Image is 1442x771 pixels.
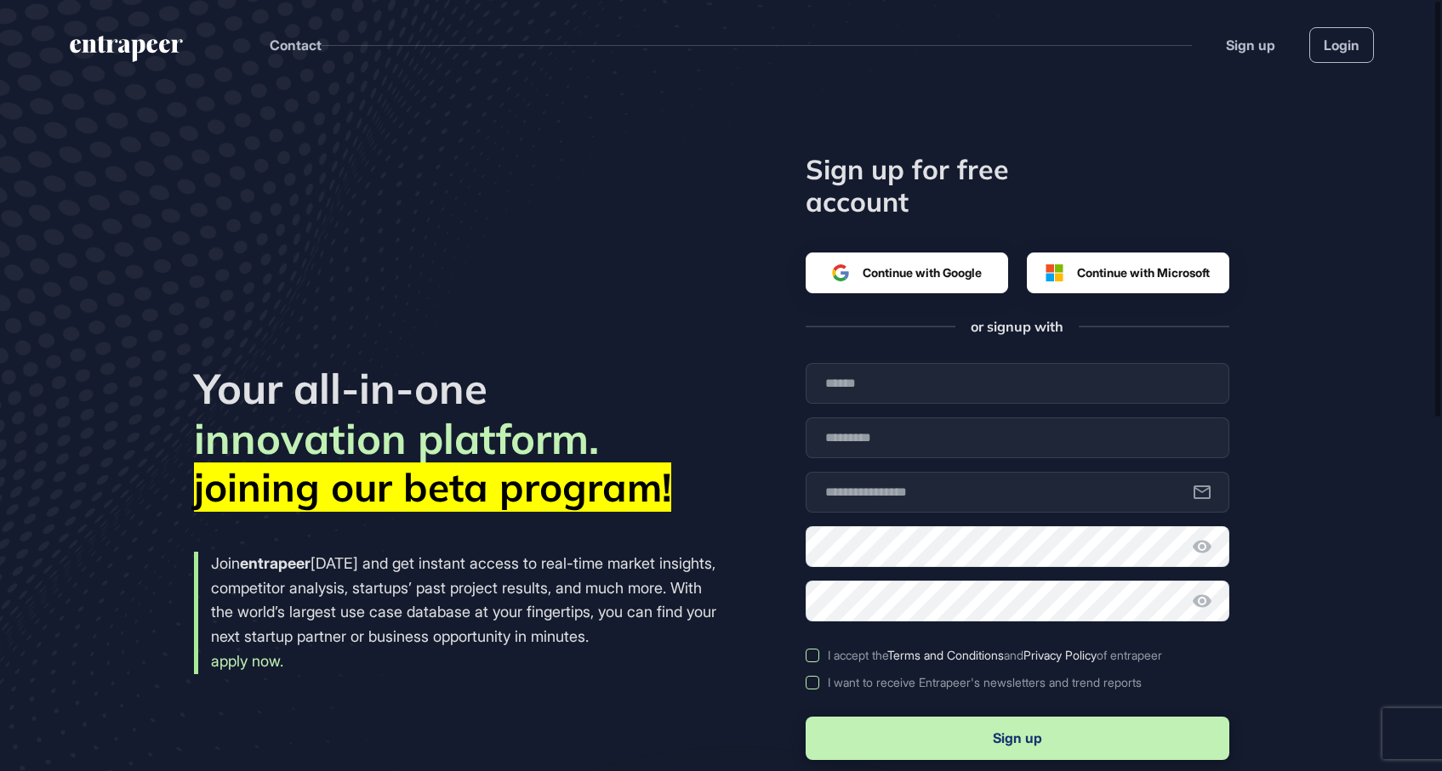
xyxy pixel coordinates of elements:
a: Terms and Conditions [887,648,1004,662]
span: Join [DATE] and get instant access to real-time market insights, competitor analysis, startups’ p... [211,554,716,645]
a: Login [1309,27,1374,63]
a: Privacy Policy [1023,648,1097,662]
div: I accept the and of entrapeer [828,649,1162,662]
button: Sign up [806,717,1229,760]
a: entrapeer-logo [68,36,185,68]
div: I want to receive Entrapeer's newsletters and trend reports [828,676,1142,689]
strong: entrapeer [240,554,311,572]
mark: joining our beta program! [194,462,671,512]
h2: Your all-in-one [194,364,721,414]
span: innovation platform. [194,412,599,464]
a: Sign up [1226,35,1275,55]
span: Continue with Microsoft [1077,264,1210,281]
span: or signup with [971,317,1063,336]
button: Contact [270,34,322,56]
h1: Sign up for free account [806,153,1103,218]
a: apply now. [211,652,283,670]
